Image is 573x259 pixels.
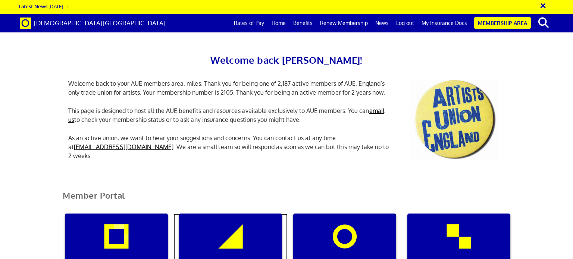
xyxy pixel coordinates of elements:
[392,14,418,32] a: Log out
[63,133,398,160] p: As an active union, we want to hear your suggestions and concerns. You can contact us at any time...
[532,15,555,31] button: search
[63,106,398,124] p: This page is designed to host all the AUE benefits and resources available exclusively to AUE mem...
[19,3,69,9] a: Latest News:[DATE] →
[289,14,316,32] a: Benefits
[63,79,398,97] p: Welcome back to your AUE members area, miles. Thank you for being one of 2,187 active members of ...
[316,14,372,32] a: Renew Membership
[19,3,48,9] strong: Latest News:
[63,52,510,68] h2: Welcome back [PERSON_NAME]!
[372,14,392,32] a: News
[57,191,516,209] h2: Member Portal
[14,14,171,32] a: Brand [DEMOGRAPHIC_DATA][GEOGRAPHIC_DATA]
[74,143,173,151] a: [EMAIL_ADDRESS][DOMAIN_NAME]
[474,17,531,29] a: Membership Area
[230,14,268,32] a: Rates of Pay
[268,14,289,32] a: Home
[34,19,166,27] span: [DEMOGRAPHIC_DATA][GEOGRAPHIC_DATA]
[418,14,471,32] a: My Insurance Docs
